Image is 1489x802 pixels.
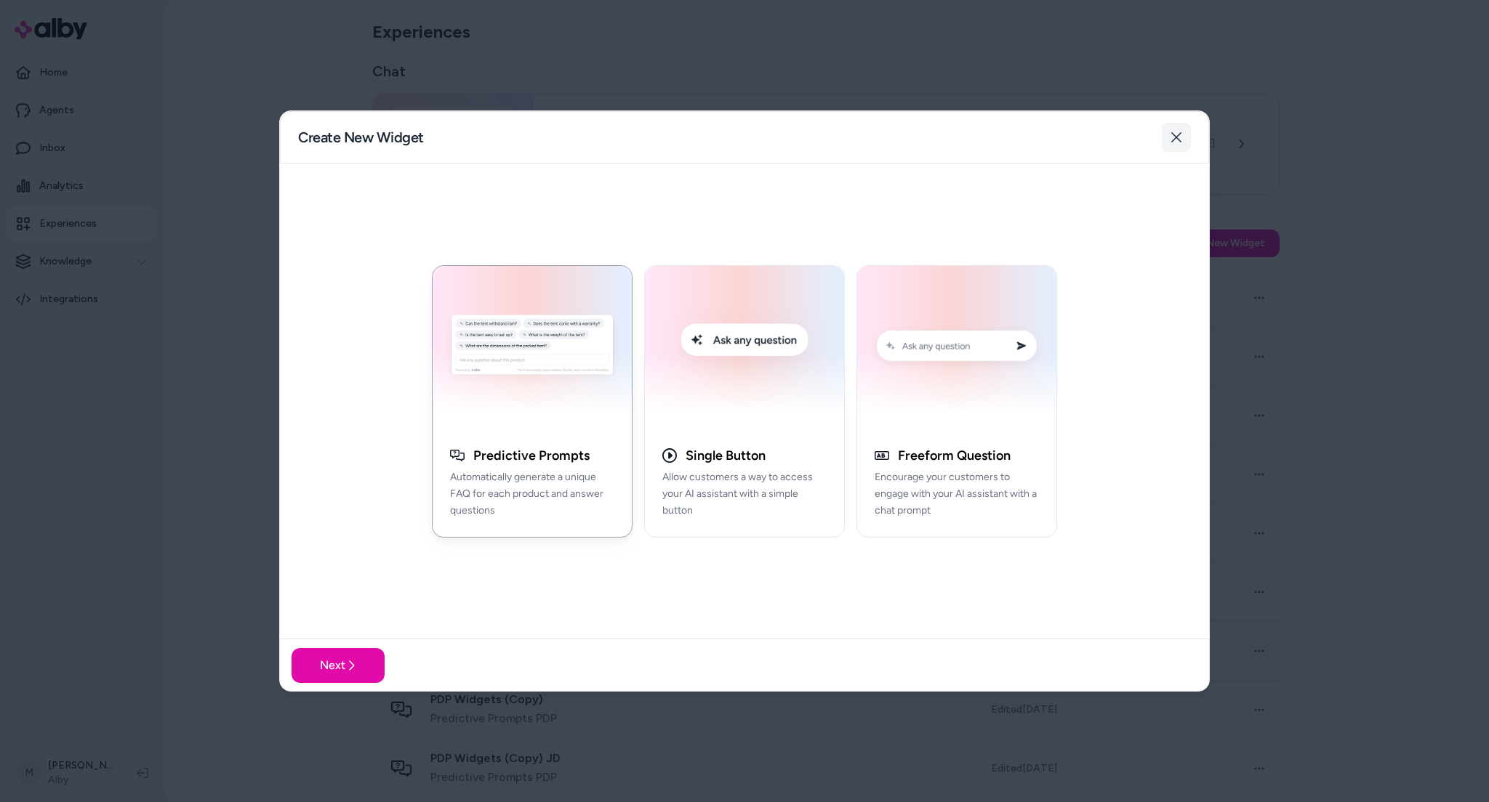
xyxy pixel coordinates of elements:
p: Encourage your customers to engage with your AI assistant with a chat prompt [875,469,1039,519]
h3: Single Button [686,447,766,464]
button: Single Button Embed ExampleSingle ButtonAllow customers a way to access your AI assistant with a ... [644,265,845,538]
h3: Freeform Question [898,447,1011,464]
p: Allow customers a way to access your AI assistant with a simple button [662,469,827,519]
button: Generative Q&A ExamplePredictive PromptsAutomatically generate a unique FAQ for each product and ... [432,265,633,538]
img: Single Button Embed Example [654,275,835,421]
h2: Create New Widget [298,127,424,147]
p: Automatically generate a unique FAQ for each product and answer questions [450,469,614,519]
h3: Predictive Prompts [473,447,590,464]
img: Generative Q&A Example [441,275,623,421]
button: Conversation Prompt ExampleFreeform QuestionEncourage your customers to engage with your AI assis... [856,265,1057,538]
img: Conversation Prompt Example [866,275,1048,421]
button: Next [292,648,385,683]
